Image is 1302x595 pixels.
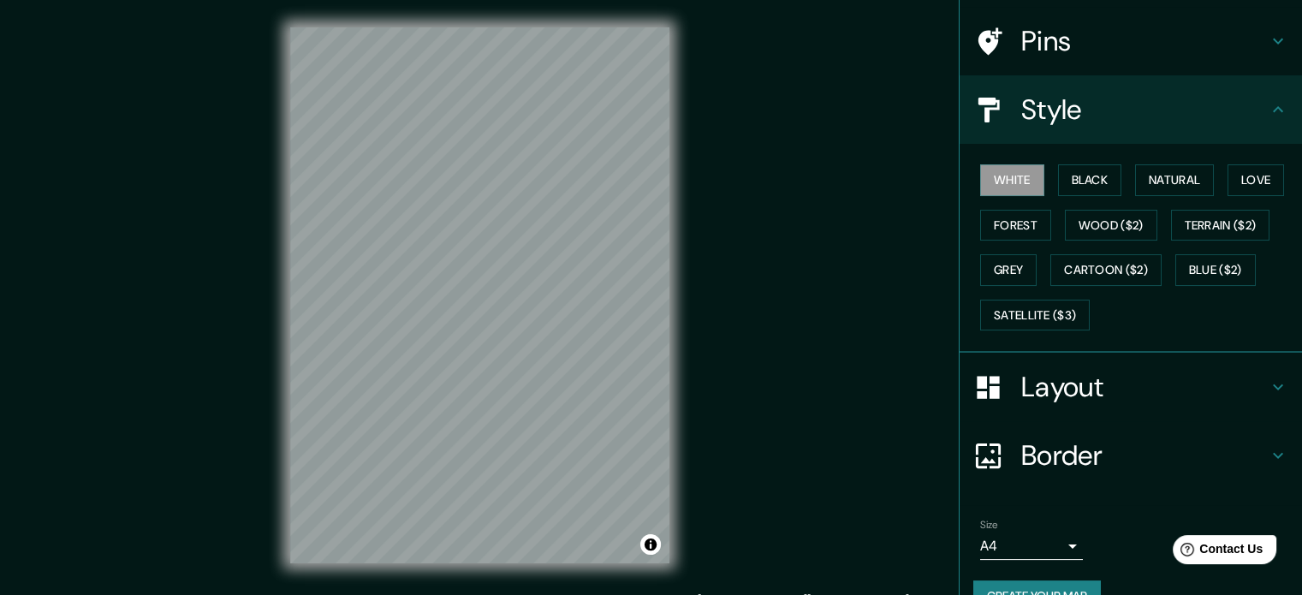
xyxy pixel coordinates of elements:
[1021,438,1268,473] h4: Border
[960,75,1302,144] div: Style
[1065,210,1157,241] button: Wood ($2)
[980,254,1037,286] button: Grey
[290,27,669,563] canvas: Map
[1058,164,1122,196] button: Black
[980,300,1090,331] button: Satellite ($3)
[1021,92,1268,127] h4: Style
[640,534,661,555] button: Toggle attribution
[960,7,1302,75] div: Pins
[980,533,1083,560] div: A4
[1021,24,1268,58] h4: Pins
[1050,254,1162,286] button: Cartoon ($2)
[980,164,1044,196] button: White
[1175,254,1256,286] button: Blue ($2)
[1021,370,1268,404] h4: Layout
[980,518,998,533] label: Size
[1135,164,1214,196] button: Natural
[1171,210,1270,241] button: Terrain ($2)
[960,421,1302,490] div: Border
[960,353,1302,421] div: Layout
[980,210,1051,241] button: Forest
[1150,528,1283,576] iframe: Help widget launcher
[1228,164,1284,196] button: Love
